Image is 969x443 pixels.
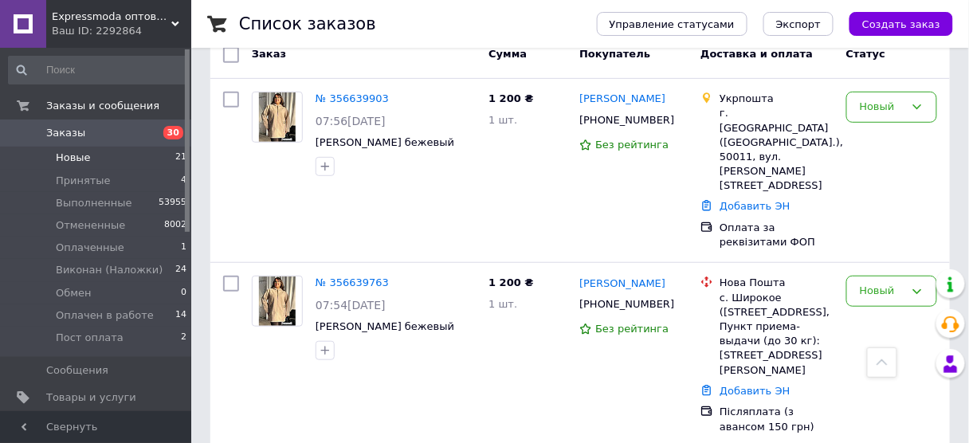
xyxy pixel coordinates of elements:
[316,320,454,332] a: [PERSON_NAME] бежевый
[610,18,735,30] span: Управление статусами
[56,174,111,188] span: Принятые
[595,323,669,335] span: Без рейтинга
[8,56,188,84] input: Поиск
[259,276,296,326] img: Фото товару
[720,276,833,290] div: Нова Пошта
[181,286,186,300] span: 0
[316,299,386,312] span: 07:54[DATE]
[316,115,386,127] span: 07:56[DATE]
[56,218,125,233] span: Отмененные
[46,126,85,140] span: Заказы
[56,308,154,323] span: Оплачен в работе
[181,174,186,188] span: 4
[316,92,389,104] a: № 356639903
[720,92,833,106] div: Укрпошта
[56,286,92,300] span: Обмен
[488,298,517,310] span: 1 шт.
[56,241,124,255] span: Оплаченные
[316,276,389,288] a: № 356639763
[595,139,669,151] span: Без рейтинга
[56,196,132,210] span: Выполненные
[56,331,124,345] span: Пост оплата
[52,24,191,38] div: Ваш ID: 2292864
[252,276,303,327] a: Фото товару
[46,390,136,405] span: Товары и услуги
[164,218,186,233] span: 8002
[488,276,533,288] span: 1 200 ₴
[720,221,833,249] div: Оплата за реквізитами ФОП
[159,196,186,210] span: 53955
[720,385,790,397] a: Добавить ЭН
[763,12,834,36] button: Экспорт
[181,241,186,255] span: 1
[720,291,833,378] div: с. Широкое ([STREET_ADDRESS], Пункт приема-выдачи (до 30 кг): [STREET_ADDRESS][PERSON_NAME]
[175,308,186,323] span: 14
[846,48,886,60] span: Статус
[488,48,527,60] span: Сумма
[56,151,91,165] span: Новые
[46,363,108,378] span: Сообщения
[862,18,940,30] span: Создать заказ
[834,18,953,29] a: Создать заказ
[239,14,376,33] h1: Список заказов
[579,114,674,126] span: [PHONE_NUMBER]
[181,331,186,345] span: 2
[579,276,665,292] a: [PERSON_NAME]
[700,48,813,60] span: Доставка и оплата
[316,136,454,148] a: [PERSON_NAME] бежевый
[252,92,303,143] a: Фото товару
[720,106,833,193] div: г. [GEOGRAPHIC_DATA] ([GEOGRAPHIC_DATA].), 50011, вул. [PERSON_NAME][STREET_ADDRESS]
[860,99,904,116] div: Новый
[860,283,904,300] div: Новый
[579,48,650,60] span: Покупатель
[720,200,790,212] a: Добавить ЭН
[163,126,183,139] span: 30
[579,298,674,310] span: [PHONE_NUMBER]
[46,99,159,113] span: Заказы и сообщения
[776,18,821,30] span: Экспорт
[597,12,747,36] button: Управление статусами
[488,114,517,126] span: 1 шт.
[52,10,171,24] span: Expressmoda оптово-розничный магазин одежды
[175,151,186,165] span: 21
[720,405,833,433] div: Післяплата (з авансом 150 грн)
[488,92,533,104] span: 1 200 ₴
[56,263,163,277] span: Виконан (Наложки)
[252,48,286,60] span: Заказ
[175,263,186,277] span: 24
[579,92,665,107] a: [PERSON_NAME]
[259,92,296,142] img: Фото товару
[849,12,953,36] button: Создать заказ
